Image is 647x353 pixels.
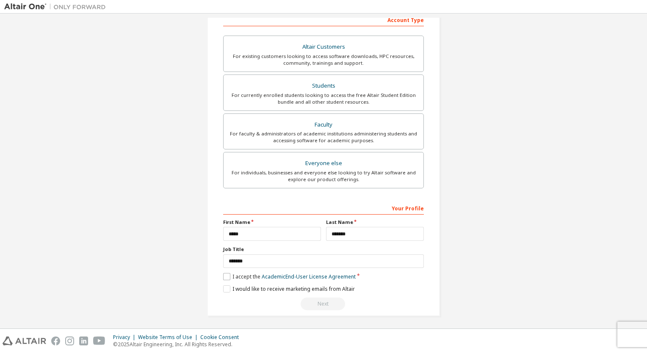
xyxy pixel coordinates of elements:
label: I would like to receive marketing emails from Altair [223,285,355,292]
div: For faculty & administrators of academic institutions administering students and accessing softwa... [229,130,418,144]
div: Students [229,80,418,92]
img: linkedin.svg [79,336,88,345]
div: Cookie Consent [200,334,244,341]
div: Your Profile [223,201,424,215]
label: First Name [223,219,321,226]
img: Altair One [4,3,110,11]
div: Everyone else [229,157,418,169]
div: For individuals, businesses and everyone else looking to try Altair software and explore our prod... [229,169,418,183]
div: For existing customers looking to access software downloads, HPC resources, community, trainings ... [229,53,418,66]
div: Website Terms of Use [138,334,200,341]
a: Academic End-User License Agreement [262,273,356,280]
div: Faculty [229,119,418,131]
img: facebook.svg [51,336,60,345]
div: Account Type [223,13,424,26]
label: Last Name [326,219,424,226]
p: © 2025 Altair Engineering, Inc. All Rights Reserved. [113,341,244,348]
label: Job Title [223,246,424,253]
div: Altair Customers [229,41,418,53]
img: altair_logo.svg [3,336,46,345]
div: Privacy [113,334,138,341]
div: Read and acccept EULA to continue [223,298,424,310]
label: I accept the [223,273,356,280]
div: For currently enrolled students looking to access the free Altair Student Edition bundle and all ... [229,92,418,105]
img: instagram.svg [65,336,74,345]
img: youtube.svg [93,336,105,345]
